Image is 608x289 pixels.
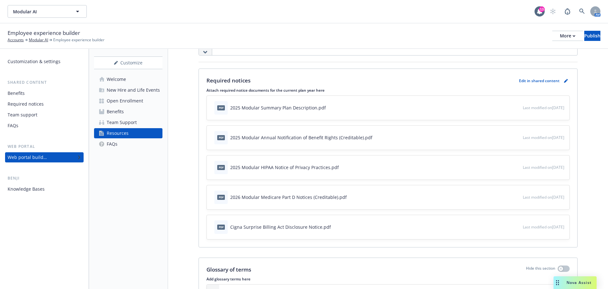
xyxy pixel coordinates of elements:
div: 2026 Modular Medicare Part D Notices (Creditable).pdf [230,194,347,200]
div: Knowledge Bases [8,184,45,194]
div: Resources [107,128,129,138]
p: Required notices [206,76,250,85]
div: Welcome [107,74,126,84]
div: Web portal builder [8,152,47,162]
div: 2025 Modular Annual Notification of Benefit Rights (Creditable).pdf [230,134,372,141]
span: pdf [217,135,225,140]
button: download file [504,134,510,141]
a: Start snowing [547,5,559,18]
div: Team support [8,110,37,120]
span: Last modified on [DATE] [523,105,564,110]
p: Glossary of terms [206,266,251,274]
div: Customization & settings [8,56,60,67]
a: Web portal builder [5,152,84,162]
a: Benefits [5,88,84,98]
a: FAQs [5,121,84,131]
span: Last modified on [DATE] [523,224,564,230]
div: Team Support [107,117,137,128]
a: Customization & settings [5,56,84,67]
a: Open Enrollment [94,96,162,106]
div: Customize [94,57,162,69]
button: Customize [94,56,162,69]
button: preview file [515,224,520,230]
div: Drag to move [554,276,561,289]
div: Benefits [107,107,124,117]
button: download file [504,164,510,171]
a: Team support [5,110,84,120]
a: Resources [94,128,162,138]
a: Accounts [8,37,24,43]
div: More [560,31,575,41]
span: Employee experience builder [53,37,104,43]
p: Attach required notice documents for the current plan year here [206,88,570,93]
button: preview file [515,164,520,171]
div: 13 [539,6,545,12]
span: pdf [217,195,225,200]
span: Modular AI [13,8,68,15]
div: Benefits [8,88,25,98]
p: Add glossary terms here [206,276,570,282]
div: New Hire and Life Events [107,85,160,95]
div: Required notices [8,99,44,109]
a: Search [576,5,588,18]
span: Last modified on [DATE] [523,135,564,140]
button: Publish [584,31,600,41]
div: Web portal [5,143,84,150]
span: pdf [217,225,225,229]
button: download file [504,224,510,230]
a: Benefits [94,107,162,117]
a: New Hire and Life Events [94,85,162,95]
button: download file [504,194,510,200]
span: Last modified on [DATE] [523,194,564,200]
div: FAQs [8,121,18,131]
a: Team Support [94,117,162,128]
span: pdf [217,105,225,110]
div: Shared content [5,79,84,86]
div: Cigna Surprise Billing Act Disclosure Notice.pdf [230,224,331,230]
button: preview file [515,134,520,141]
p: Edit in shared content [519,78,560,83]
span: Employee experience builder [8,29,80,37]
a: pencil [562,77,570,85]
button: preview file [515,194,520,200]
button: Nova Assist [554,276,597,289]
span: Last modified on [DATE] [523,165,564,170]
span: pdf [217,165,225,170]
button: More [552,31,583,41]
div: FAQs [107,139,117,149]
div: 2025 Modular HIPAA Notice of Privacy Practices.pdf [230,164,339,171]
a: Report a Bug [561,5,574,18]
a: Modular AI [29,37,48,43]
span: Nova Assist [567,280,592,285]
a: Welcome [94,74,162,84]
a: Required notices [5,99,84,109]
a: FAQs [94,139,162,149]
a: Knowledge Bases [5,184,84,194]
button: preview file [515,104,520,111]
div: Benji [5,175,84,181]
div: Open Enrollment [107,96,143,106]
div: 2025 Modular Summary Plan Description.pdf [230,104,326,111]
p: Hide this section [526,266,555,274]
button: Modular AI [8,5,87,18]
button: download file [504,104,510,111]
